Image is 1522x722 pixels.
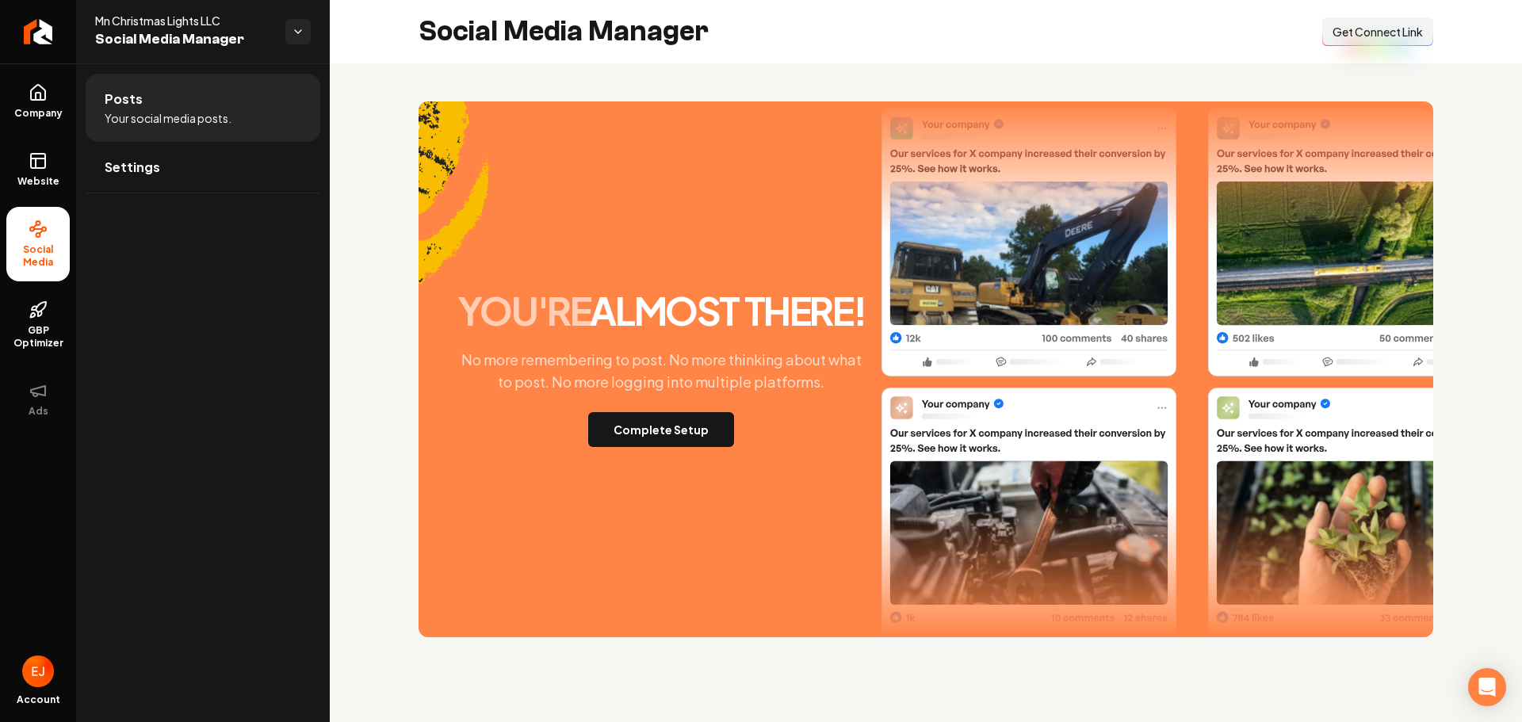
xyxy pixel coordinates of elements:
img: Accent [419,101,489,330]
a: Website [6,139,70,201]
span: Get Connect Link [1333,24,1423,40]
a: GBP Optimizer [6,288,70,362]
span: Social Media [6,243,70,269]
img: Rebolt Logo [24,19,53,44]
img: Eduard Joers [22,655,54,687]
span: Account [17,693,60,706]
span: Posts [105,90,143,109]
span: GBP Optimizer [6,324,70,350]
img: Post Two [1208,113,1503,661]
a: Settings [86,142,320,193]
span: Ads [22,405,55,418]
h2: Social Media Manager [419,16,709,48]
h2: almost there! [457,292,865,330]
span: Your social media posts. [105,110,231,126]
div: Open Intercom Messenger [1468,668,1506,706]
span: Social Media Manager [95,29,273,51]
span: Settings [105,158,160,177]
span: Company [8,107,69,120]
span: you're [457,286,591,334]
button: Ads [6,369,70,430]
p: No more remembering to post. No more thinking about what to post. No more logging into multiple p... [447,349,875,393]
button: Get Connect Link [1322,17,1433,46]
button: Complete Setup [588,412,734,447]
button: Open user button [22,655,54,687]
a: Company [6,71,70,132]
span: Mn Christmas Lights LLC [95,13,273,29]
img: Post One [881,103,1176,651]
span: Website [11,175,66,188]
